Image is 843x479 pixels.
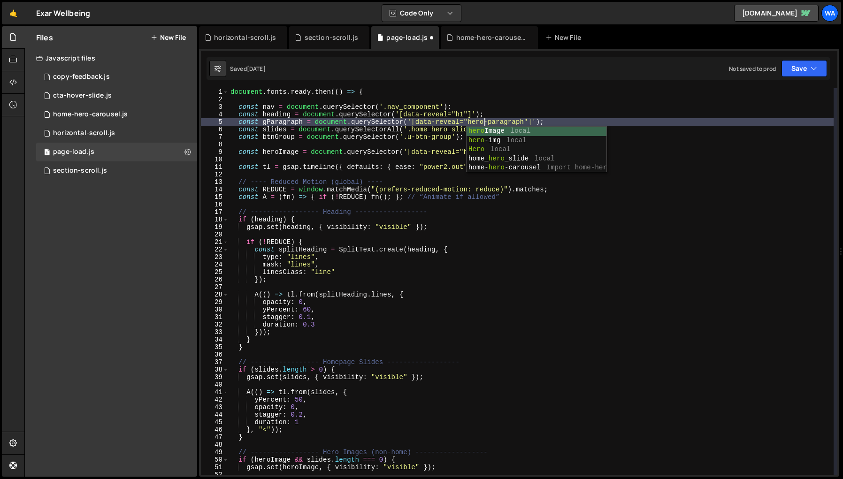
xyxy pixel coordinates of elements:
div: 16122/45071.js [36,124,197,143]
div: 41 [201,388,229,396]
div: home-hero-carousel.js [456,33,527,42]
div: 10 [201,156,229,163]
div: 16122/43585.js [36,105,197,124]
div: 1 [201,88,229,96]
button: Code Only [382,5,461,22]
div: Exar Wellbeing [36,8,90,19]
h2: Files [36,32,53,43]
div: 16122/44019.js [36,86,197,105]
div: 4 [201,111,229,118]
div: 44 [201,411,229,418]
div: 5 [201,118,229,126]
div: Javascript files [25,49,197,68]
div: 51 [201,464,229,471]
div: 28 [201,291,229,298]
div: 24 [201,261,229,268]
div: page-load.js [53,148,94,156]
div: 46 [201,426,229,433]
div: horizontal-scroll.js [214,33,276,42]
div: 37 [201,358,229,366]
div: 13 [201,178,229,186]
div: 34 [201,336,229,343]
div: 29 [201,298,229,306]
div: 33 [201,328,229,336]
button: New File [151,34,186,41]
div: 15 [201,193,229,201]
div: 16 [201,201,229,208]
div: 27 [201,283,229,291]
div: 2 [201,96,229,103]
div: Not saved to prod [729,65,776,73]
div: 47 [201,433,229,441]
div: page-load.js [386,33,428,42]
div: 39 [201,373,229,381]
div: 20 [201,231,229,238]
div: 49 [201,449,229,456]
div: 25 [201,268,229,276]
div: 17 [201,208,229,216]
a: wa [821,5,838,22]
div: 6 [201,126,229,133]
span: 1 [44,149,50,157]
div: 50 [201,456,229,464]
a: 🤙 [2,2,25,24]
div: 16122/43314.js [36,68,197,86]
div: section-scroll.js [305,33,359,42]
div: 43 [201,403,229,411]
div: 12 [201,171,229,178]
div: 16122/44105.js [36,143,197,161]
div: 14 [201,186,229,193]
div: 31 [201,313,229,321]
div: 42 [201,396,229,403]
div: 35 [201,343,229,351]
div: 22 [201,246,229,253]
div: 18 [201,216,229,223]
div: 19 [201,223,229,231]
div: 21 [201,238,229,246]
div: 30 [201,306,229,313]
div: horizontal-scroll.js [53,129,115,137]
div: 11 [201,163,229,171]
div: 3 [201,103,229,111]
a: [DOMAIN_NAME] [734,5,819,22]
div: home-hero-carousel.js [53,110,128,119]
div: New File [545,33,585,42]
div: section-scroll.js [53,167,107,175]
button: Save [782,60,827,77]
div: 48 [201,441,229,449]
div: 23 [201,253,229,261]
div: 8 [201,141,229,148]
div: 7 [201,133,229,141]
div: 38 [201,366,229,373]
div: 52 [201,471,229,479]
div: 26 [201,276,229,283]
div: 40 [201,381,229,388]
div: copy-feedback.js [53,73,110,81]
div: 9 [201,148,229,156]
div: 45 [201,418,229,426]
div: [DATE] [247,65,266,73]
div: cta-hover-slide.js [53,91,112,100]
div: 32 [201,321,229,328]
div: Saved [230,65,266,73]
div: 36 [201,351,229,358]
div: 16122/45954.js [36,161,197,180]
